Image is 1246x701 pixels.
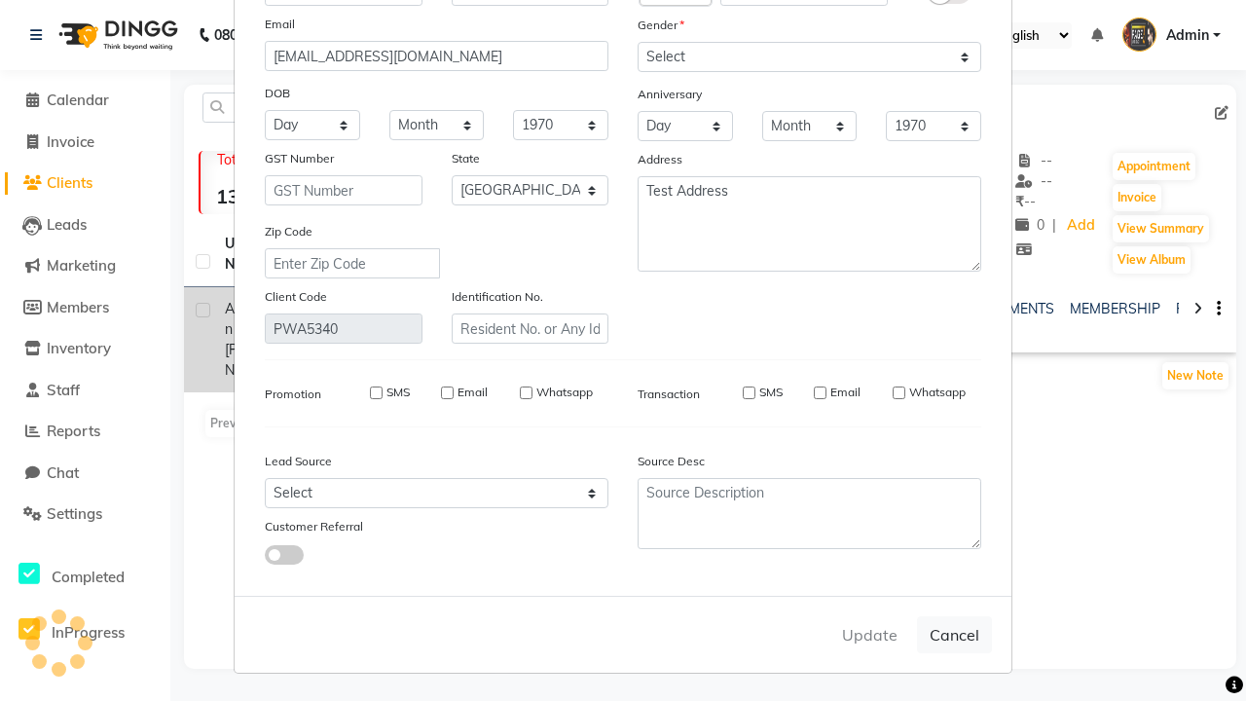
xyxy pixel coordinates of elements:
[265,85,290,102] label: DOB
[830,384,861,401] label: Email
[638,17,684,34] label: Gender
[638,386,700,403] label: Transaction
[638,151,682,168] label: Address
[917,616,992,653] button: Cancel
[265,518,363,535] label: Customer Referral
[265,175,422,205] input: GST Number
[452,288,543,306] label: Identification No.
[265,41,608,71] input: Email
[265,453,332,470] label: Lead Source
[458,384,488,401] label: Email
[265,150,334,167] label: GST Number
[265,16,295,33] label: Email
[265,223,312,240] label: Zip Code
[265,248,440,278] input: Enter Zip Code
[452,314,609,344] input: Resident No. or Any Id
[265,386,321,403] label: Promotion
[265,288,327,306] label: Client Code
[759,384,783,401] label: SMS
[638,453,705,470] label: Source Desc
[909,384,966,401] label: Whatsapp
[265,314,422,344] input: Client Code
[452,150,480,167] label: State
[536,384,593,401] label: Whatsapp
[638,86,702,103] label: Anniversary
[386,384,410,401] label: SMS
